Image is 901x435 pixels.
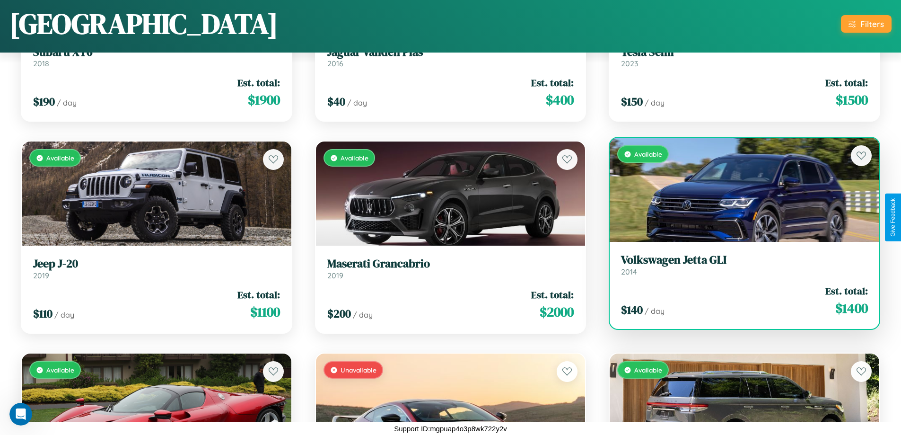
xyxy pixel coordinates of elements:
span: $ 400 [546,90,574,109]
span: 2019 [327,271,343,280]
span: Est. total: [825,284,868,298]
span: 2018 [33,59,49,68]
a: Jeep J-202019 [33,257,280,280]
span: $ 1100 [250,302,280,321]
span: Est. total: [825,76,868,89]
a: Maserati Grancabrio2019 [327,257,574,280]
div: Give Feedback [890,198,896,237]
iframe: Intercom live chat [9,403,32,426]
span: Available [634,366,662,374]
span: $ 110 [33,306,52,321]
span: $ 1500 [836,90,868,109]
span: $ 1400 [835,299,868,318]
span: $ 200 [327,306,351,321]
span: / day [54,310,74,320]
span: 2016 [327,59,343,68]
span: Available [634,150,662,158]
span: / day [57,98,77,107]
a: Subaru XT62018 [33,45,280,69]
span: Est. total: [237,288,280,302]
span: $ 2000 [540,302,574,321]
span: Est. total: [237,76,280,89]
span: $ 40 [327,94,345,109]
span: $ 1900 [248,90,280,109]
span: Est. total: [531,288,574,302]
span: / day [353,310,373,320]
span: $ 140 [621,302,643,318]
span: Unavailable [341,366,376,374]
h3: Maserati Grancabrio [327,257,574,271]
span: 2023 [621,59,638,68]
a: Jaguar Vanden Plas2016 [327,45,574,69]
a: Tesla Semi2023 [621,45,868,69]
div: Filters [860,19,884,29]
span: Available [46,154,74,162]
span: / day [645,306,665,316]
button: Filters [841,15,892,33]
span: 2019 [33,271,49,280]
span: Available [341,154,368,162]
h3: Jeep J-20 [33,257,280,271]
span: / day [347,98,367,107]
h1: [GEOGRAPHIC_DATA] [9,4,278,43]
h3: Volkswagen Jetta GLI [621,253,868,267]
span: Est. total: [531,76,574,89]
span: $ 150 [621,94,643,109]
span: / day [645,98,665,107]
span: $ 190 [33,94,55,109]
p: Support ID: mgpuap4o3p8wk722y2v [394,422,507,435]
span: 2014 [621,267,637,276]
a: Volkswagen Jetta GLI2014 [621,253,868,276]
span: Available [46,366,74,374]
